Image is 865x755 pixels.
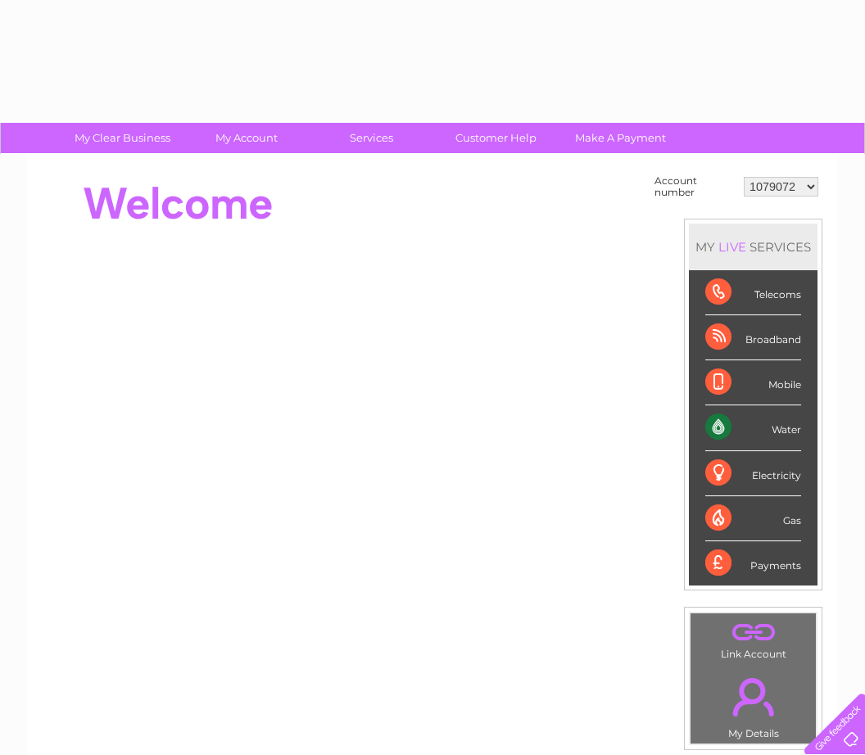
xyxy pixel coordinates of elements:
div: LIVE [715,239,750,255]
a: My Clear Business [55,123,190,153]
div: Water [705,405,801,450]
td: Link Account [690,613,817,664]
a: . [695,617,812,646]
td: Account number [650,171,740,202]
div: MY SERVICES [689,224,817,270]
div: Gas [705,496,801,541]
a: Make A Payment [553,123,688,153]
div: Broadband [705,315,801,360]
a: My Account [179,123,315,153]
div: Mobile [705,360,801,405]
td: My Details [690,664,817,744]
div: Payments [705,541,801,585]
div: Electricity [705,451,801,496]
a: Customer Help [428,123,564,153]
a: . [695,668,812,726]
a: Services [304,123,439,153]
div: Telecoms [705,270,801,315]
